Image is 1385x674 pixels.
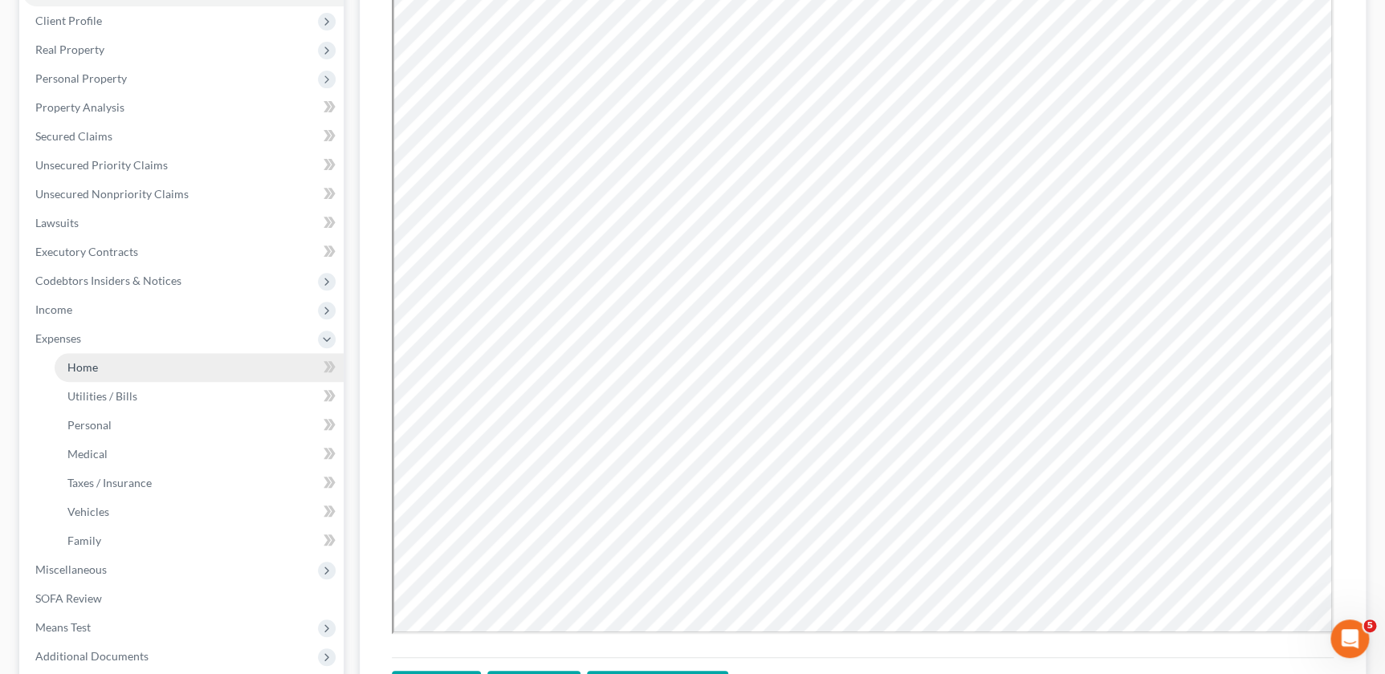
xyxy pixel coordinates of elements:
[22,584,344,613] a: SOFA Review
[67,534,101,547] span: Family
[55,382,344,411] a: Utilities / Bills
[55,497,344,526] a: Vehicles
[67,360,98,374] span: Home
[35,274,181,287] span: Codebtors Insiders & Notices
[55,353,344,382] a: Home
[1363,619,1376,632] span: 5
[35,187,189,201] span: Unsecured Nonpriority Claims
[35,620,91,634] span: Means Test
[35,71,127,85] span: Personal Property
[67,505,109,518] span: Vehicles
[35,14,102,27] span: Client Profile
[22,209,344,238] a: Lawsuits
[35,216,79,229] span: Lawsuits
[1330,619,1369,658] iframe: Intercom live chat
[35,43,104,56] span: Real Property
[55,440,344,469] a: Medical
[55,411,344,440] a: Personal
[35,158,168,172] span: Unsecured Priority Claims
[35,591,102,605] span: SOFA Review
[67,418,112,432] span: Personal
[22,93,344,122] a: Property Analysis
[35,100,124,114] span: Property Analysis
[35,562,107,576] span: Miscellaneous
[35,331,81,345] span: Expenses
[55,469,344,497] a: Taxes / Insurance
[22,122,344,151] a: Secured Claims
[35,245,138,258] span: Executory Contracts
[35,302,72,316] span: Income
[67,389,137,403] span: Utilities / Bills
[67,476,152,489] span: Taxes / Insurance
[67,447,108,461] span: Medical
[55,526,344,555] a: Family
[22,180,344,209] a: Unsecured Nonpriority Claims
[22,151,344,180] a: Unsecured Priority Claims
[22,238,344,266] a: Executory Contracts
[35,649,149,663] span: Additional Documents
[35,129,112,143] span: Secured Claims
